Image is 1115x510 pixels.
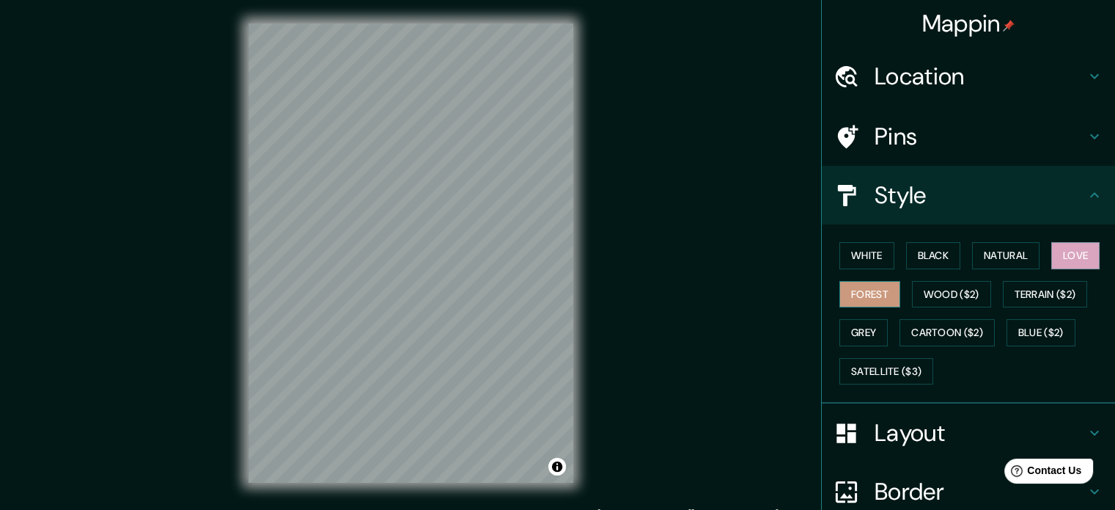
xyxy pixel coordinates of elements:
canvas: Map [249,23,573,483]
div: Location [822,47,1115,106]
div: Layout [822,404,1115,462]
div: Pins [822,107,1115,166]
button: Wood ($2) [912,281,991,308]
iframe: Help widget launcher [985,453,1099,494]
button: White [839,242,894,269]
h4: Style [875,181,1086,210]
button: Toggle attribution [548,458,566,476]
img: pin-icon.png [1003,20,1015,32]
button: Black [906,242,961,269]
h4: Location [875,62,1086,91]
div: Style [822,166,1115,225]
button: Terrain ($2) [1003,281,1088,308]
button: Blue ($2) [1007,319,1075,346]
button: Natural [972,242,1039,269]
h4: Border [875,477,1086,506]
h4: Layout [875,418,1086,448]
button: Forest [839,281,900,308]
button: Grey [839,319,888,346]
h4: Mappin [922,9,1015,38]
button: Satellite ($3) [839,358,933,385]
button: Love [1051,242,1100,269]
h4: Pins [875,122,1086,151]
button: Cartoon ($2) [899,319,995,346]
